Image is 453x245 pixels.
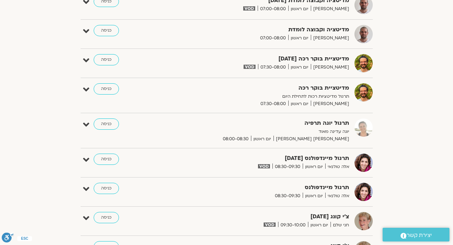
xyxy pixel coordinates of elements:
span: יום ראשון [288,34,311,42]
span: יום ראשון [303,192,325,200]
span: יצירת קשר [407,231,432,240]
strong: תרגול מיינדפולנס [DATE] [177,154,349,163]
strong: מדיטציית בוקר רכה [177,83,349,93]
span: אלה טולנאי [325,163,349,170]
span: יום ראשון [251,135,273,143]
span: יום ראשון [288,64,311,71]
span: [PERSON_NAME] [311,34,349,42]
span: [PERSON_NAME] [311,5,349,13]
span: 08:30-09:30 [272,163,303,170]
strong: מדיטציית בוקר רכה [DATE] [177,54,349,64]
a: כניסה [94,25,119,36]
strong: תרגול מיינדפולנס [177,183,349,192]
img: vodicon [264,223,275,227]
span: 07:30-08:00 [258,100,288,108]
span: יום ראשון [308,221,331,229]
a: כניסה [94,154,119,165]
span: 08:30-09:30 [272,192,303,200]
span: חני שלם [331,221,349,229]
span: [PERSON_NAME] [311,100,349,108]
img: vodicon [243,6,255,11]
a: כניסה [94,212,119,223]
span: [PERSON_NAME] [PERSON_NAME] [273,135,349,143]
a: כניסה [94,83,119,95]
img: vodicon [258,164,270,168]
a: כניסה [94,118,119,130]
span: יום ראשון [303,163,325,170]
strong: מדיטציה וקבוצה לומדת [177,25,349,34]
span: [PERSON_NAME] [311,64,349,71]
p: יוגה עדינה מאוד [177,128,349,135]
span: 07:30-08:00 [258,64,288,71]
strong: צ’י קונג [DATE] [177,212,349,221]
span: 08:00-08:30 [220,135,251,143]
p: תרגול מדיטציות רכות לתחילת היום [177,93,349,100]
strong: תרגול יוגה תרפיה [177,118,349,128]
a: כניסה [94,54,119,65]
img: vodicon [244,65,255,69]
a: יצירת קשר [383,228,449,241]
a: כניסה [94,183,119,194]
span: 07:00-08:00 [258,34,288,42]
span: 09:30-10:00 [278,221,308,229]
span: יום ראשון [288,100,311,108]
span: יום ראשון [288,5,311,13]
span: אלה טולנאי [325,192,349,200]
span: 07:00-08:00 [258,5,288,13]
